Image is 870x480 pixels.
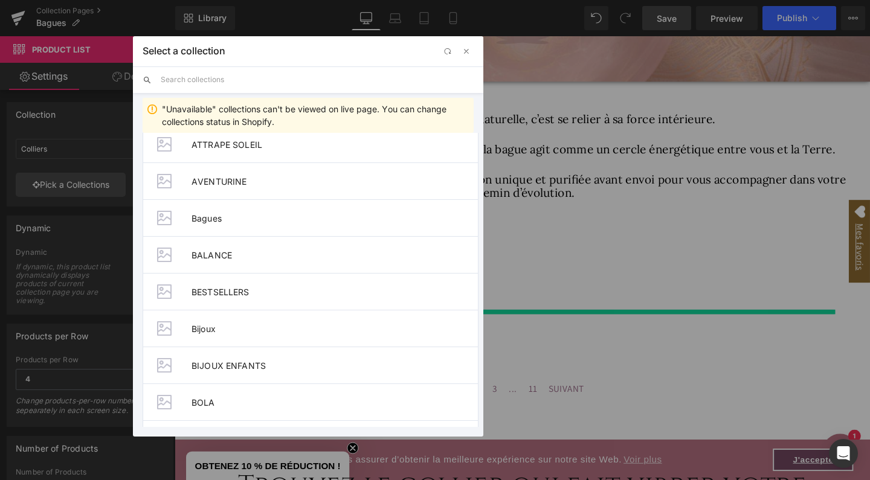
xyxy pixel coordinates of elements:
[163,79,569,94] span: Porter une bague en pierre naturelle, c’est se relier à sa force intérieure.
[829,439,858,468] div: Open Intercom Messenger
[712,191,729,252] span: Mes favoris
[162,103,469,128] div: "Unavailable" collections can't be viewed on live page. You can change collections status in Shop...
[192,176,478,187] span: AVENTURINE
[393,362,431,380] span: SUIVANT
[192,287,478,297] span: BESTSELLERS
[25,142,706,172] span: Chaque [PERSON_NAME] est choisie pour sa vibration unique et purifiée avant envoi pour vous accom...
[709,172,731,258] a: Open Wishlist
[143,45,225,57] p: Select a collection
[300,362,305,380] span: 1
[192,213,478,223] span: Bagues
[192,397,478,408] span: BOLA
[317,362,323,380] span: 2
[192,324,478,334] span: Bijoux
[161,66,474,93] input: Search collections
[192,250,478,260] span: BALANCE
[37,111,695,126] span: Symbole de pouvoir personnel et de rayonnement, la bague agit comme un cercle énergétique entre v...
[352,362,360,380] span: ...
[372,362,381,380] span: 11
[192,139,478,150] span: ATTRAPE SOLEIL
[334,362,340,380] span: 3
[192,360,478,371] span: BIJOUX ENFANTS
